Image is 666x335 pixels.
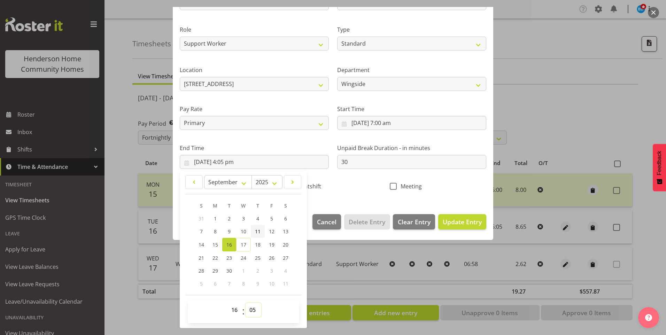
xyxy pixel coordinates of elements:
span: 8 [242,280,245,287]
input: Unpaid Break Duration [337,155,486,169]
a: 5 [265,212,279,225]
a: 14 [194,238,208,251]
a: 22 [208,251,222,264]
span: Cancel [317,217,336,226]
a: 15 [208,238,222,251]
label: End Time [180,144,329,152]
span: 15 [212,241,218,248]
a: 10 [236,225,251,238]
a: 3 [236,212,251,225]
span: Update Entry [443,218,482,226]
span: 21 [199,255,204,261]
span: 10 [241,228,246,235]
label: Type [337,25,486,34]
a: 30 [222,264,236,277]
span: 17 [241,241,246,248]
span: 7 [200,228,203,235]
span: 4 [256,215,259,222]
span: F [270,202,273,209]
span: 10 [269,280,274,287]
a: 28 [194,264,208,277]
button: Feedback - Show survey [653,144,666,191]
span: 2 [228,215,231,222]
img: help-xxl-2.png [645,314,652,321]
span: 11 [255,228,261,235]
input: Click to select... [180,155,329,169]
label: Unpaid Break Duration - in minutes [337,144,486,152]
span: 14 [199,241,204,248]
span: 30 [226,267,232,274]
span: 3 [270,267,273,274]
span: 23 [226,255,232,261]
span: 27 [283,255,288,261]
span: 4 [284,267,287,274]
span: 5 [270,215,273,222]
a: 19 [265,238,279,251]
span: 16 [226,241,232,248]
a: 18 [251,238,265,251]
span: 9 [256,280,259,287]
button: Clear Entry [393,214,435,229]
span: 29 [212,267,218,274]
input: Click to select... [337,116,486,130]
a: 25 [251,251,265,264]
span: Feedback [656,151,663,175]
span: 3 [242,215,245,222]
a: 23 [222,251,236,264]
span: 22 [212,255,218,261]
span: T [256,202,259,209]
a: 8 [208,225,222,238]
a: 20 [279,238,293,251]
a: 6 [279,212,293,225]
span: 24 [241,255,246,261]
span: S [200,202,203,209]
a: 9 [222,225,236,238]
span: 11 [283,280,288,287]
button: Cancel [312,214,341,229]
a: 7 [194,225,208,238]
span: 6 [214,280,217,287]
label: Location [180,66,329,74]
span: 25 [255,255,261,261]
label: Role [180,25,329,34]
a: 4 [251,212,265,225]
label: Department [337,66,486,74]
span: 6 [284,215,287,222]
span: 18 [255,241,261,248]
span: 8 [214,228,217,235]
a: 24 [236,251,251,264]
span: Delete Entry [349,217,385,226]
button: Update Entry [438,214,486,229]
span: 31 [199,215,204,222]
span: 5 [200,280,203,287]
span: 19 [269,241,274,248]
button: Delete Entry [344,214,390,229]
span: W [241,202,246,209]
label: Start Time [337,105,486,113]
span: 13 [283,228,288,235]
a: 27 [279,251,293,264]
label: Pay Rate [180,105,329,113]
a: 1 [208,212,222,225]
span: Clear Entry [398,217,431,226]
span: 12 [269,228,274,235]
a: 17 [236,238,251,251]
span: T [228,202,231,209]
span: Meeting [397,183,422,190]
a: 13 [279,225,293,238]
span: 2 [256,267,259,274]
span: 7 [228,280,231,287]
span: 9 [228,228,231,235]
span: 28 [199,267,204,274]
span: 20 [283,241,288,248]
span: M [213,202,217,209]
a: 21 [194,251,208,264]
a: 11 [251,225,265,238]
a: 29 [208,264,222,277]
a: 16 [222,238,236,251]
span: 1 [242,267,245,274]
span: 26 [269,255,274,261]
span: 1 [214,215,217,222]
a: 12 [265,225,279,238]
a: 2 [222,212,236,225]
